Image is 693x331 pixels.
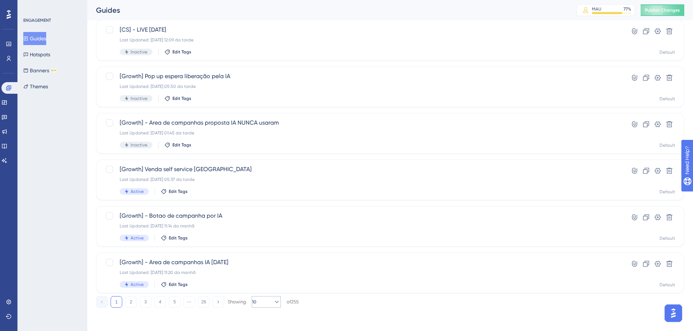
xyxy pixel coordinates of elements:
div: Showing [228,299,246,305]
div: Default [660,282,675,288]
span: Active [131,189,144,194]
div: Last Updated: [DATE] 12:09 da tarde [120,37,602,43]
button: Edit Tags [164,142,191,148]
button: 3 [140,296,151,308]
span: Inactive [131,96,147,101]
span: Edit Tags [172,142,191,148]
span: Need Help? [17,2,45,11]
span: Edit Tags [172,96,191,101]
div: ENGAGEMENT [23,17,51,23]
span: Active [131,282,144,287]
button: ⋯ [183,296,195,308]
div: MAU [592,6,601,12]
button: Edit Tags [164,96,191,101]
div: BETA [51,69,57,72]
span: [Growth] - Area de campanhas IA [DATE] [120,258,602,267]
button: BannersBETA [23,64,57,77]
button: 10 [252,296,281,308]
div: Last Updated: [DATE] 11:20 da manhã [120,270,602,275]
div: Default [660,49,675,55]
span: Inactive [131,142,147,148]
div: Default [660,96,675,102]
span: Edit Tags [169,235,188,241]
button: Publish Changes [641,4,684,16]
button: 1 [111,296,122,308]
button: 5 [169,296,180,308]
span: Edit Tags [172,49,191,55]
button: Edit Tags [161,189,188,194]
button: Guides [23,32,46,45]
div: Last Updated: [DATE] 05:50 da tarde [120,84,602,89]
button: 26 [198,296,210,308]
div: Last Updated: [DATE] 01:45 da tarde [120,130,602,136]
div: Default [660,235,675,241]
span: [Growth] - Botao de campanha por IA [120,211,602,220]
span: [Growth] Venda self service [GEOGRAPHIC_DATA] [120,165,602,174]
iframe: UserGuiding AI Assistant Launcher [662,302,684,324]
div: Default [660,189,675,195]
span: Active [131,235,144,241]
div: of 255 [287,299,299,305]
button: Hotspots [23,48,50,61]
span: [CS] - LIVE [DATE] [120,25,602,34]
span: [Growth] Pop up espera liberação pela IA [120,72,602,81]
button: Edit Tags [161,282,188,287]
div: 77 % [624,6,631,12]
button: Themes [23,80,48,93]
button: Edit Tags [164,49,191,55]
div: Default [660,142,675,148]
div: Last Updated: [DATE] 11:14 da manhã [120,223,602,229]
div: Last Updated: [DATE] 05:37 da tarde [120,177,602,182]
span: 10 [252,299,256,305]
span: Publish Changes [645,7,680,13]
span: Edit Tags [169,189,188,194]
div: Guides [96,5,558,15]
button: 2 [125,296,137,308]
button: Edit Tags [161,235,188,241]
span: [Growth] - Area de campanhas proposta IA NUNCA usaram [120,118,602,127]
button: 4 [154,296,166,308]
span: Inactive [131,49,147,55]
span: Edit Tags [169,282,188,287]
